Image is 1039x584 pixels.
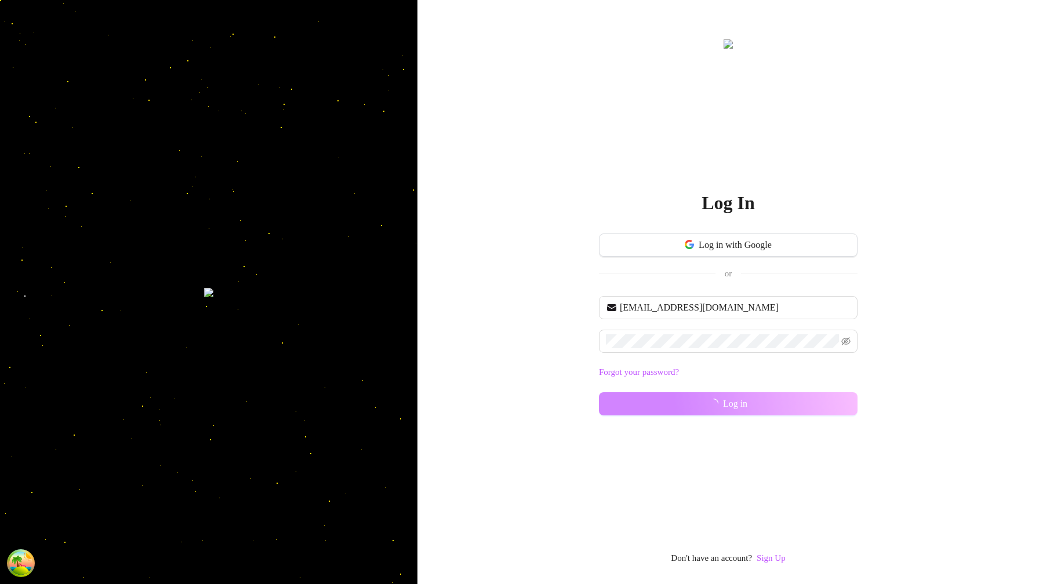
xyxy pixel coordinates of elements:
span: Don't have an account? [671,552,752,565]
span: eye-invisible [841,337,851,346]
img: login-background.png [204,288,213,297]
button: Log in [599,392,858,415]
button: Log in with Google [599,233,858,257]
img: logo.svg [724,39,733,49]
span: loading [709,399,718,408]
a: Sign Up [757,552,786,565]
h2: Log In [702,191,755,215]
button: Open Tanstack query devtools [9,552,32,575]
span: Log in [723,399,747,409]
input: Your email [620,301,851,315]
a: Sign Up [757,553,786,563]
a: Forgot your password? [599,367,679,377]
a: Forgot your password? [599,366,858,379]
span: Log in with Google [699,240,772,250]
span: or [725,269,732,278]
